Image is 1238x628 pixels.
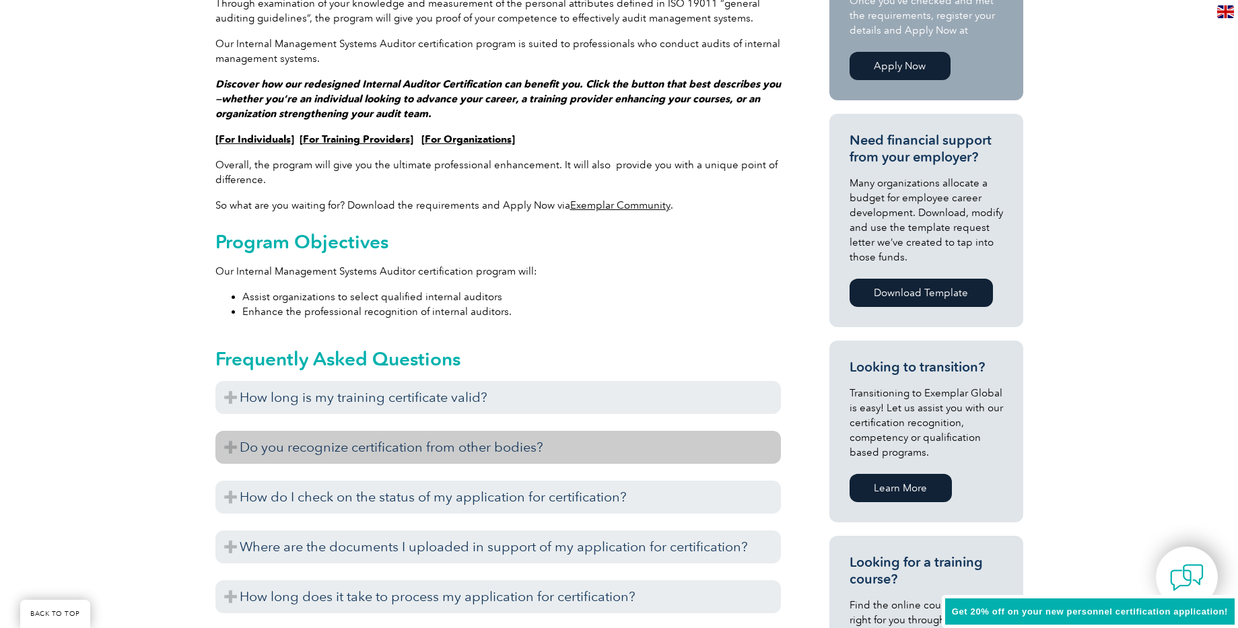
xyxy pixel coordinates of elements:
[1217,5,1234,18] img: en
[215,36,781,66] p: Our Internal Management Systems Auditor certification program is suited to professionals who cond...
[215,78,781,120] em: Discover how our redesigned Internal Auditor Certification can benefit you. Click the button that...
[850,386,1003,460] p: Transitioning to Exemplar Global is easy! Let us assist you with our certification recognition, c...
[215,133,515,145] strong: [ ] [ ] [ ]
[215,530,781,563] h3: Where are the documents I uploaded in support of my application for certification?
[215,158,781,187] p: Overall, the program will give you the ultimate professional enhancement. It will also provide yo...
[215,198,781,213] p: So what are you waiting for? Download the requirements and Apply Now via .
[850,279,993,307] a: Download Template
[215,348,781,370] h2: Frequently Asked Questions
[215,381,781,414] h3: How long is my training certificate valid?
[850,554,1003,588] h3: Looking for a training course?
[850,52,951,80] a: Apply Now
[850,474,952,502] a: Learn More
[242,304,781,319] li: Enhance the professional recognition of internal auditors.
[425,133,512,145] a: For Organizations
[215,481,781,514] h3: How do I check on the status of my application for certification?
[215,264,781,279] p: Our Internal Management Systems Auditor certification program will:
[215,231,781,252] h2: Program Objectives
[1170,561,1204,594] img: contact-chat.png
[850,132,1003,166] h3: Need financial support from your employer?
[20,600,90,628] a: BACK TO TOP
[952,606,1228,617] span: Get 20% off on your new personnel certification application!
[850,176,1003,265] p: Many organizations allocate a budget for employee career development. Download, modify and use th...
[570,199,670,211] a: Exemplar Community
[215,431,781,464] h3: Do you recognize certification from other bodies?
[303,133,410,145] a: For Training Providers
[215,580,781,613] h3: How long does it take to process my application for certification?
[850,359,1003,376] h3: Looking to transition?
[242,289,781,304] li: Assist organizations to select qualified internal auditors
[219,133,291,145] a: For Individuals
